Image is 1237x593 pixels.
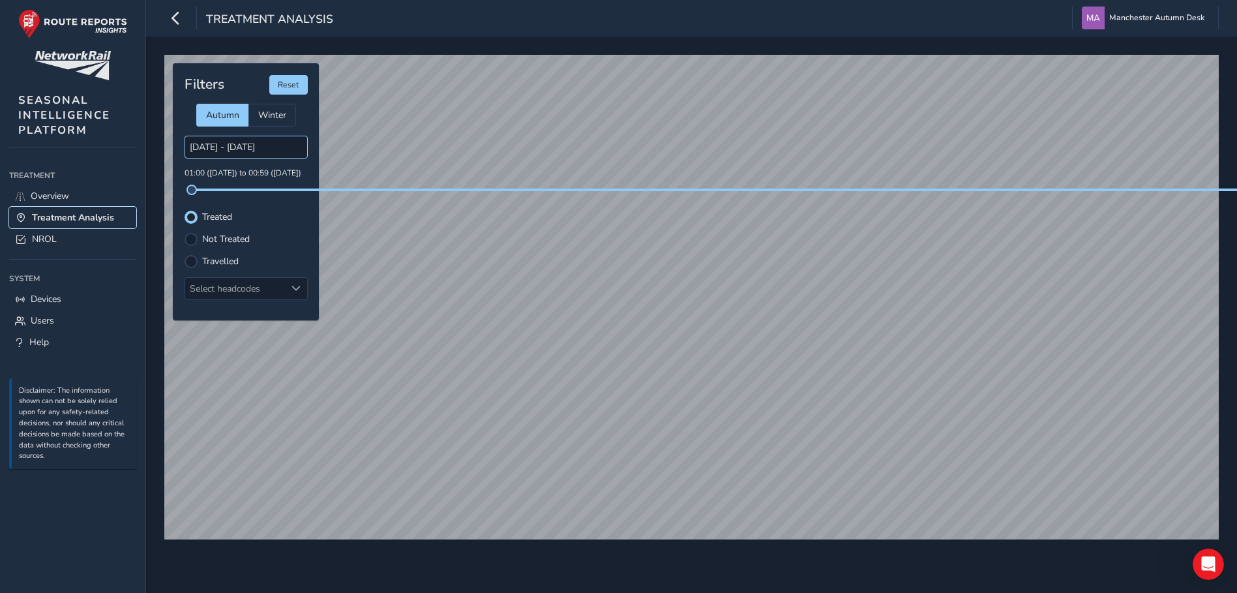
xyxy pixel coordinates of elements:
img: rr logo [18,9,127,38]
h4: Filters [185,76,224,93]
div: • [DATE] [113,59,150,72]
img: customer logo [35,51,111,80]
span: Treatment Analysis [32,211,114,224]
span: SEASONAL INTELLIGENCE PLATFORM [18,93,110,138]
div: Autumn [196,104,248,127]
label: Travelled [202,257,239,266]
button: Send us a message [60,344,201,370]
label: Treated [202,213,232,222]
a: Devices [9,288,136,310]
span: Overview [31,190,69,202]
p: Disclaimer: The information shown can not be solely relied upon for any safety-related decisions,... [19,386,130,463]
div: Winter [248,104,296,127]
span: Hey Manchester 👋 Welcome to the Route Reports Insights Platform. Take a look around! If you have ... [46,46,851,57]
span: Help [185,440,206,449]
div: Profile image for Route-Reports [15,46,41,72]
canvas: Map [164,55,1219,549]
img: diamond-layout [1082,7,1105,29]
label: Not Treated [202,235,250,244]
button: Manchester Autumn Desk [1082,7,1209,29]
span: Autumn [206,109,239,121]
span: Manchester Autumn Desk [1109,7,1204,29]
span: Treatment Analysis [206,11,333,29]
a: NROL [9,228,136,250]
span: Winter [258,109,286,121]
button: Reset [269,75,308,95]
div: Treatment [9,166,136,185]
a: Users [9,310,136,331]
div: Close [229,5,252,29]
iframe: Intercom live chat [1193,549,1224,580]
div: Select headcodes [185,278,286,299]
h1: Messages [97,6,167,28]
a: Help [9,331,136,353]
a: Treatment Analysis [9,207,136,228]
div: System [9,269,136,288]
span: Devices [31,293,61,305]
span: Messages [40,440,90,449]
span: Users [31,314,54,327]
div: Route-Reports [46,59,111,72]
a: Overview [9,185,136,207]
p: 01:00 ([DATE]) to 00:59 ([DATE]) [185,168,308,179]
button: Help [130,407,261,459]
span: Help [29,336,49,348]
span: NROL [32,233,57,245]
